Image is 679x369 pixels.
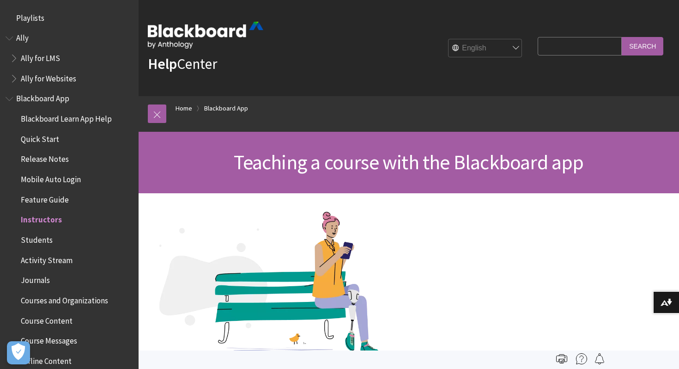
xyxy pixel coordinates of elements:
[556,353,567,364] img: Print
[148,22,263,49] img: Blackboard by Anthology
[6,10,133,26] nav: Book outline for Playlists
[576,353,587,364] img: More help
[234,149,583,175] span: Teaching a course with the Blackboard app
[21,111,112,123] span: Blackboard Learn App Help
[21,212,62,225] span: Instructors
[21,232,53,245] span: Students
[21,293,108,305] span: Courses and Organizations
[176,103,192,114] a: Home
[7,341,30,364] button: Open Preferences
[622,37,663,55] input: Search
[21,273,50,285] span: Journals
[148,55,177,73] strong: Help
[21,313,73,326] span: Course Content
[21,50,60,63] span: Ally for LMS
[449,39,522,58] select: Site Language Selector
[148,55,217,73] a: HelpCenter
[21,152,69,164] span: Release Notes
[16,91,69,104] span: Blackboard App
[21,172,81,184] span: Mobile Auto Login
[21,131,59,144] span: Quick Start
[16,10,44,23] span: Playlists
[21,192,69,204] span: Feature Guide
[594,353,605,364] img: Follow this page
[21,333,77,346] span: Course Messages
[6,31,133,86] nav: Book outline for Anthology Ally Help
[21,252,73,265] span: Activity Stream
[21,71,76,83] span: Ally for Websites
[16,31,29,43] span: Ally
[204,103,248,114] a: Blackboard App
[21,353,72,366] span: Offline Content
